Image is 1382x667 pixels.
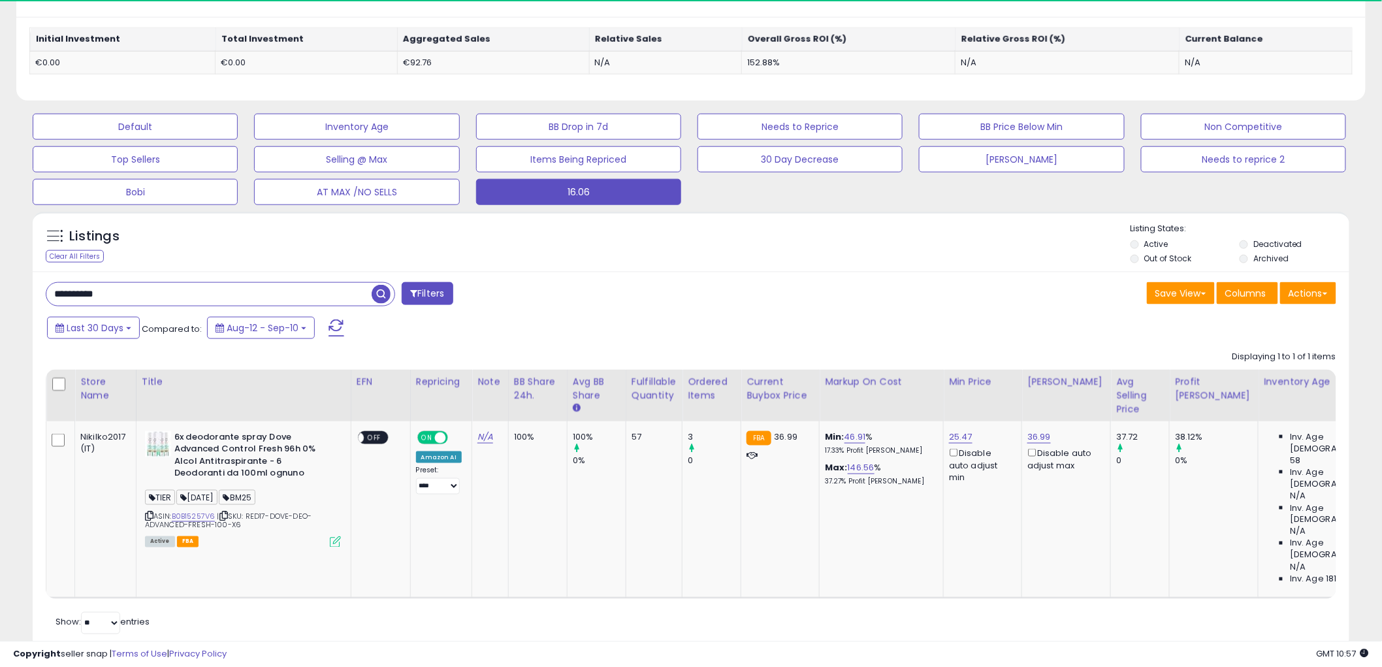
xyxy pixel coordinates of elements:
[254,146,459,172] button: Selling @ Max
[742,27,956,51] th: Overall Gross ROI (%)
[1232,351,1336,363] div: Displaying 1 to 1 of 1 items
[169,647,227,660] a: Privacy Policy
[1027,431,1051,444] a: 36.99
[742,51,956,74] td: 152.88%
[1131,223,1349,235] p: Listing States:
[698,114,903,140] button: Needs to Reprice
[1116,431,1169,443] div: 37.72
[1217,282,1278,304] button: Columns
[46,250,104,263] div: Clear All Filters
[949,446,1012,483] div: Disable auto adjust min
[747,431,771,446] small: FBA
[364,432,385,443] span: OFF
[56,616,150,628] span: Show: entries
[825,462,933,486] div: %
[416,451,462,463] div: Amazon AI
[142,323,202,335] span: Compared to:
[1317,647,1369,660] span: 2025-10-11 10:57 GMT
[514,375,562,402] div: BB Share 24h.
[573,455,626,466] div: 0%
[176,490,217,505] span: [DATE]
[219,490,255,505] span: BM25
[416,375,466,389] div: Repricing
[174,431,333,483] b: 6x deodorante spray Dove Advanced Control Fresh 96h 0% Alcol Antitraspirante - 6 Deodoranti da 10...
[145,431,341,546] div: ASIN:
[145,490,176,505] span: TIER
[1290,562,1306,574] span: N/A
[844,431,866,444] a: 46.91
[589,51,742,74] td: N/A
[397,51,589,74] td: €92.76
[825,375,938,389] div: Markup on Cost
[688,455,741,466] div: 0
[514,431,557,443] div: 100%
[13,647,61,660] strong: Copyright
[1144,253,1192,264] label: Out of Stock
[67,321,123,334] span: Last 30 Days
[688,431,741,443] div: 3
[919,146,1124,172] button: [PERSON_NAME]
[33,114,238,140] button: Default
[80,431,126,455] div: Nikilko2017 (IT)
[1290,455,1300,466] span: 58
[1175,455,1258,466] div: 0%
[1253,238,1302,250] label: Deactivated
[33,179,238,205] button: Bobi
[30,51,216,74] td: €0.00
[1180,27,1353,51] th: Current Balance
[1253,253,1289,264] label: Archived
[477,431,493,444] a: N/A
[33,146,238,172] button: Top Sellers
[632,431,672,443] div: 57
[254,179,459,205] button: AT MAX /NO SELLS
[1116,375,1164,416] div: Avg Selling Price
[477,375,503,389] div: Note
[13,648,227,660] div: seller snap | |
[573,431,626,443] div: 100%
[775,431,798,443] span: 36.99
[145,511,312,530] span: | SKU: RED17-DOVE-DEO-ADVANCED-FRESH-100-X6
[207,317,315,339] button: Aug-12 - Sep-10
[476,179,681,205] button: 16.06
[1175,375,1253,402] div: Profit [PERSON_NAME]
[747,375,814,402] div: Current Buybox Price
[1141,114,1346,140] button: Non Competitive
[402,282,453,305] button: Filters
[1290,574,1358,585] span: Inv. Age 181 Plus:
[142,375,345,389] div: Title
[145,536,175,547] span: All listings currently available for purchase on Amazon
[825,461,848,474] b: Max:
[919,114,1124,140] button: BB Price Below Min
[825,431,844,443] b: Min:
[688,375,735,402] div: Ordered Items
[698,146,903,172] button: 30 Day Decrease
[47,317,140,339] button: Last 30 Days
[145,431,171,457] img: 41Gi0V6oN0L._SL40_.jpg
[820,370,944,421] th: The percentage added to the cost of goods (COGS) that forms the calculator for Min & Max prices.
[1175,431,1258,443] div: 38.12%
[956,27,1180,51] th: Relative Gross ROI (%)
[1147,282,1215,304] button: Save View
[172,511,216,522] a: B0B15257V6
[80,375,131,402] div: Store Name
[573,402,581,414] small: Avg BB Share.
[445,432,466,443] span: OFF
[956,51,1180,74] td: N/A
[949,431,972,444] a: 25.47
[632,375,677,402] div: Fulfillable Quantity
[357,375,405,389] div: EFN
[1180,51,1353,74] td: N/A
[825,431,933,455] div: %
[476,114,681,140] button: BB Drop in 7d
[112,647,167,660] a: Terms of Use
[848,461,875,474] a: 146.56
[1225,287,1266,300] span: Columns
[1027,446,1101,472] div: Disable auto adjust max
[1144,238,1168,250] label: Active
[825,446,933,455] p: 17.33% Profit [PERSON_NAME]
[30,27,216,51] th: Initial Investment
[476,146,681,172] button: Items Being Repriced
[825,477,933,486] p: 37.27% Profit [PERSON_NAME]
[949,375,1016,389] div: Min Price
[1141,146,1346,172] button: Needs to reprice 2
